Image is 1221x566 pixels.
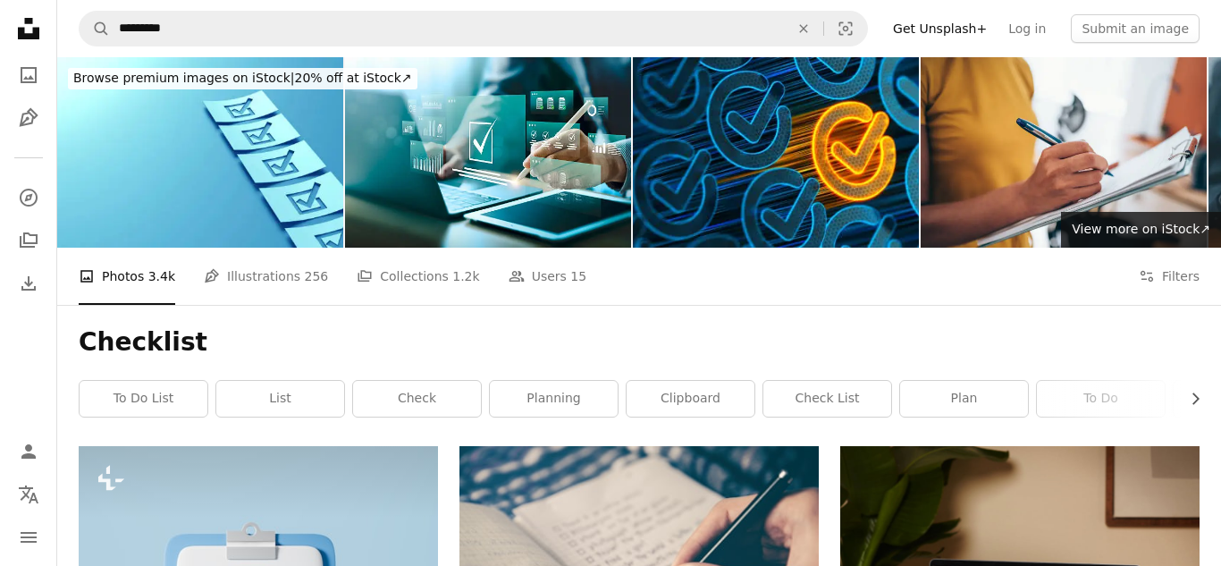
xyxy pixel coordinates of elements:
[11,434,46,469] a: Log in / Sign up
[1179,381,1200,417] button: scroll list to the right
[80,381,207,417] a: to do list
[509,248,587,305] a: Users 15
[570,266,586,286] span: 15
[1037,381,1165,417] a: to do
[73,71,294,85] span: Browse premium images on iStock |
[882,14,998,43] a: Get Unsplash+
[204,248,328,305] a: Illustrations 256
[824,12,867,46] button: Visual search
[921,57,1207,248] img: Woman hand writing on clipboard with a pen.
[345,57,631,248] img: Digital approval and task management with futuristic interface. Businessman using stylus on table...
[353,381,481,417] a: check
[11,57,46,93] a: Photos
[1071,14,1200,43] button: Submit an image
[216,381,344,417] a: list
[452,266,479,286] span: 1.2k
[305,266,329,286] span: 256
[357,248,479,305] a: Collections 1.2k
[11,180,46,215] a: Explore
[1061,212,1221,248] a: View more on iStock↗
[68,68,417,89] div: 20% off at iStock ↗
[998,14,1057,43] a: Log in
[1139,248,1200,305] button: Filters
[11,520,46,555] button: Menu
[1072,222,1210,236] span: View more on iStock ↗
[79,11,868,46] form: Find visuals sitewide
[80,12,110,46] button: Search Unsplash
[11,223,46,258] a: Collections
[627,381,754,417] a: clipboard
[490,381,618,417] a: planning
[57,57,428,100] a: Browse premium images on iStock|20% off at iStock↗
[57,57,1221,248] div: Blocked (specific): div[data-ad="true"]
[784,12,823,46] button: Clear
[11,477,46,512] button: Language
[57,57,343,248] img: Checklist
[900,381,1028,417] a: plan
[11,11,46,50] a: Home — Unsplash
[11,266,46,301] a: Download History
[763,381,891,417] a: check list
[11,100,46,136] a: Illustrations
[633,57,919,248] img: Unique yellow check mark sign. Stand out from the crowd concept. Approved, vote symbol. Correct c...
[79,326,1200,359] h1: Checklist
